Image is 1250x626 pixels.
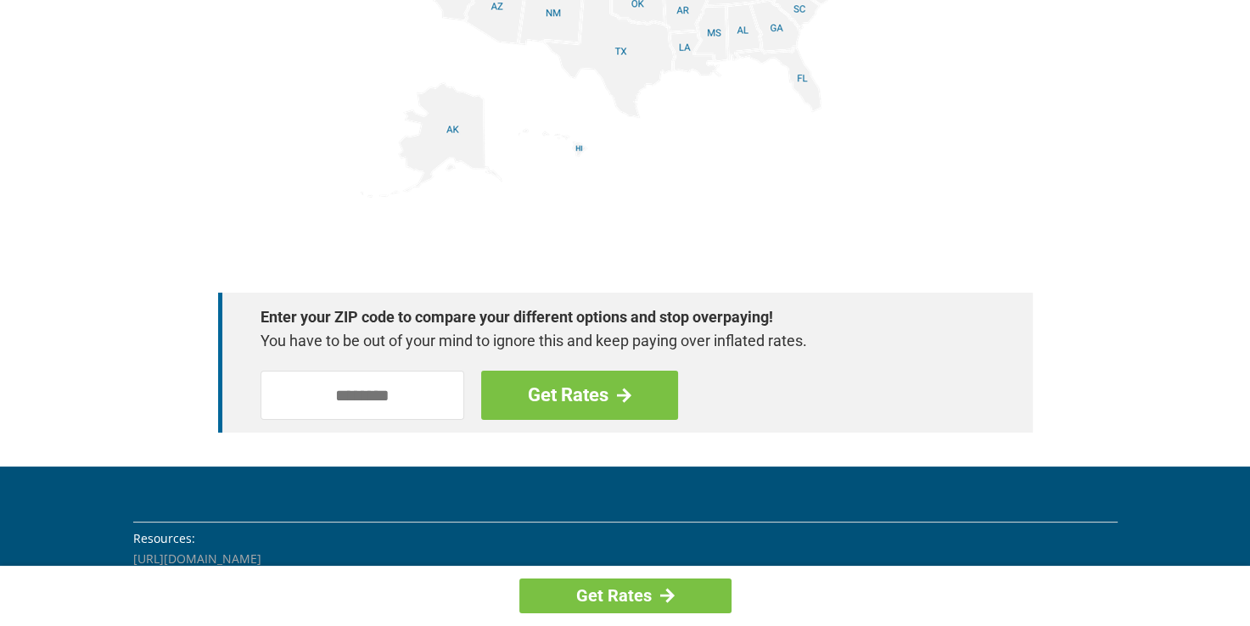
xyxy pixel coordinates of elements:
a: Get Rates [519,578,732,613]
p: You have to be out of your mind to ignore this and keep paying over inflated rates. [261,329,973,353]
li: Resources: [133,529,1118,548]
a: Get Rates [481,371,678,420]
a: [URL][DOMAIN_NAME] [133,551,261,567]
strong: Enter your ZIP code to compare your different options and stop overpaying! [261,305,973,329]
